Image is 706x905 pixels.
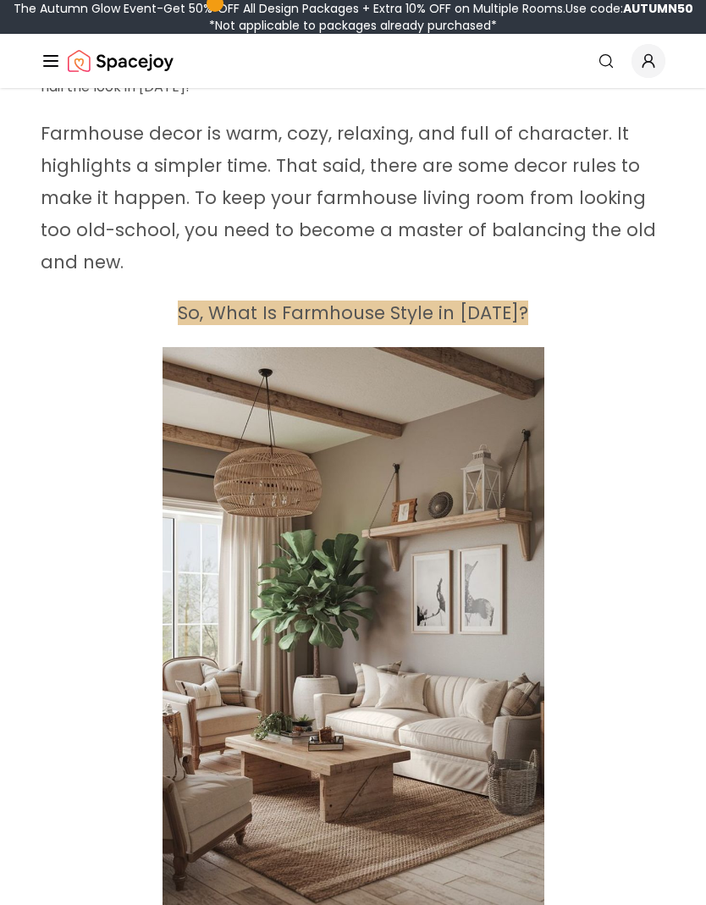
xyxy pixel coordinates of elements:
nav: Global [41,34,665,88]
span: Farmhouse decor is warm, cozy, relaxing, and full of character. It highlights a simpler time. Tha... [41,121,656,275]
img: Spacejoy Logo [68,44,174,78]
a: Spacejoy [68,44,174,78]
span: *Not applicable to packages already purchased* [209,17,497,34]
span: So, What Is Farmhouse Style in [DATE]? [178,301,528,325]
